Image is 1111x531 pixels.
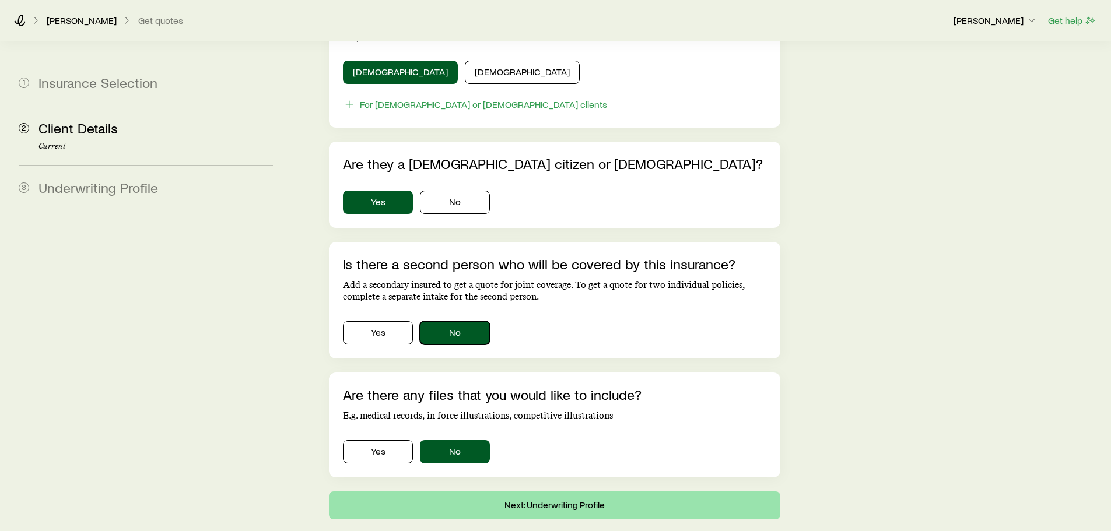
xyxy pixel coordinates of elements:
[954,15,1038,26] p: [PERSON_NAME]
[329,491,780,519] button: Next: Underwriting Profile
[343,279,766,303] p: Add a secondary insured to get a quote for joint coverage. To get a quote for two individual poli...
[343,156,766,172] p: Are they a [DEMOGRAPHIC_DATA] citizen or [DEMOGRAPHIC_DATA]?
[343,440,413,463] button: Yes
[19,78,29,88] span: 1
[1047,14,1097,27] button: Get help
[47,15,117,26] p: [PERSON_NAME]
[343,256,766,272] p: Is there a second person who will be covered by this insurance?
[343,191,413,214] button: Yes
[19,123,29,133] span: 2
[138,15,184,26] button: Get quotes
[465,61,580,84] button: [DEMOGRAPHIC_DATA]
[420,191,490,214] button: No
[360,99,607,110] div: For [DEMOGRAPHIC_DATA] or [DEMOGRAPHIC_DATA] clients
[343,386,766,403] p: Are there any files that you would like to include?
[38,142,273,151] p: Current
[19,182,29,193] span: 3
[343,321,413,344] button: Yes
[38,74,157,91] span: Insurance Selection
[38,119,118,136] span: Client Details
[38,179,158,196] span: Underwriting Profile
[343,410,766,421] p: E.g. medical records, in force illustrations, competitive illustrations
[343,98,608,111] button: For [DEMOGRAPHIC_DATA] or [DEMOGRAPHIC_DATA] clients
[953,14,1038,28] button: [PERSON_NAME]
[420,321,490,344] button: No
[420,440,490,463] button: No
[343,61,458,84] button: [DEMOGRAPHIC_DATA]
